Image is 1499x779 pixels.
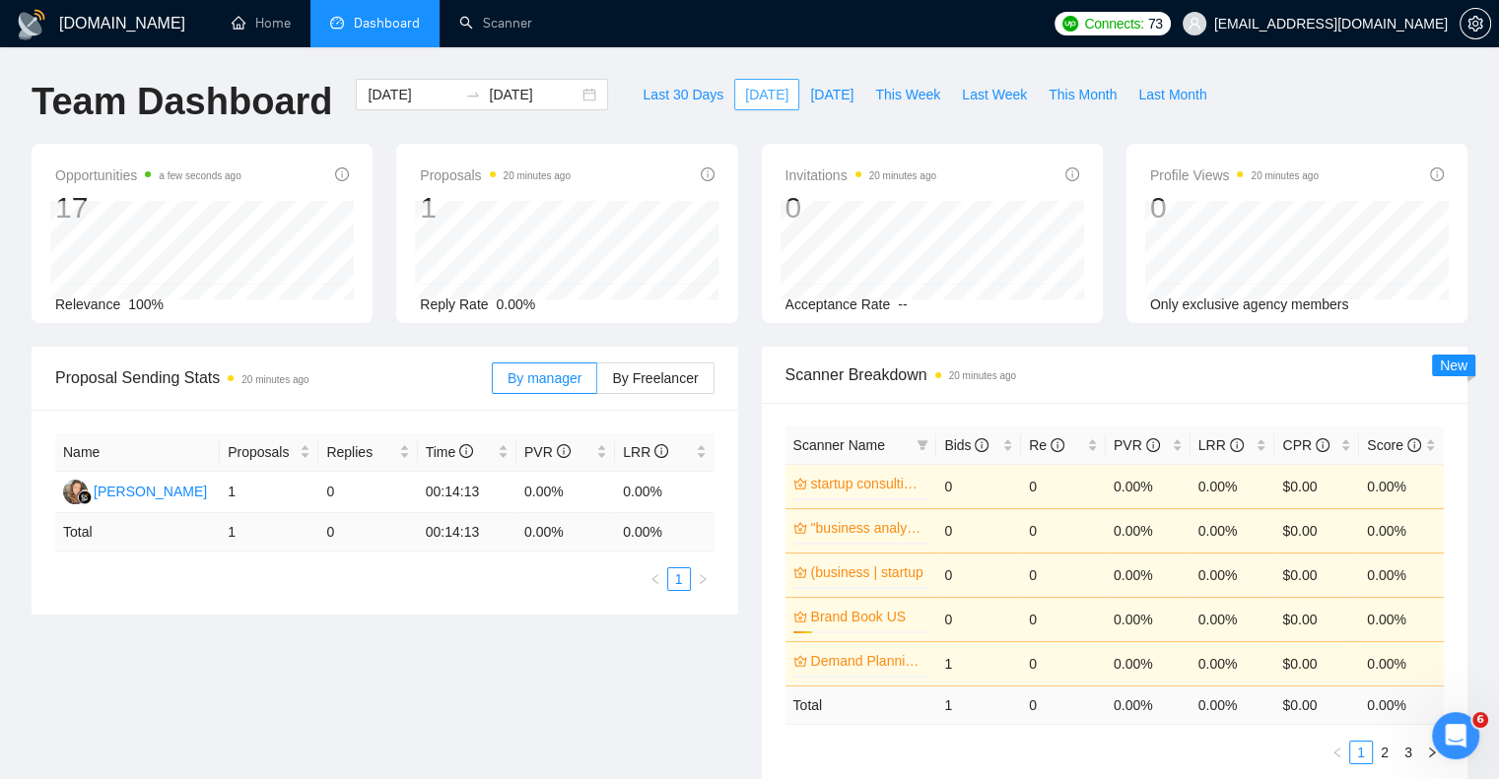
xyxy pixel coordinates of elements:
[326,441,394,463] span: Replies
[1440,357,1467,373] span: New
[55,513,220,552] td: Total
[1150,189,1319,227] div: 0
[643,84,723,105] span: Last 30 Days
[1359,597,1444,641] td: 0.00%
[330,16,344,30] span: dashboard
[1274,464,1359,508] td: $0.00
[1148,13,1163,34] span: 73
[1191,552,1275,597] td: 0.00%
[615,513,714,552] td: 0.00 %
[420,163,571,187] span: Proposals
[1397,742,1419,763] a: 3
[734,79,799,110] button: [DATE]
[793,654,807,668] span: crown
[1049,84,1117,105] span: This Month
[318,513,417,552] td: 0
[516,472,615,513] td: 0.00%
[1331,747,1343,758] span: left
[1150,163,1319,187] span: Profile Views
[426,444,473,460] span: Time
[1106,508,1191,552] td: 0.00%
[1374,742,1396,763] a: 2
[1316,438,1329,452] span: info-circle
[936,552,1021,597] td: 0
[1021,597,1106,641] td: 0
[811,517,925,539] a: "business analysis" US
[936,464,1021,508] td: 0
[975,438,988,452] span: info-circle
[913,430,932,460] span: filter
[1373,741,1397,764] li: 2
[917,439,928,451] span: filter
[649,573,661,585] span: left
[632,79,734,110] button: Last 30 Days
[1038,79,1127,110] button: This Month
[745,84,788,105] span: [DATE]
[1349,741,1373,764] li: 1
[1359,685,1444,724] td: 0.00 %
[459,444,473,458] span: info-circle
[524,444,571,460] span: PVR
[465,87,481,102] span: swap-right
[936,641,1021,685] td: 1
[318,472,417,513] td: 0
[1472,712,1488,728] span: 6
[318,433,417,472] th: Replies
[793,521,807,535] span: crown
[1084,13,1143,34] span: Connects:
[1274,552,1359,597] td: $0.00
[1426,747,1438,758] span: right
[418,472,516,513] td: 00:14:13
[1051,438,1064,452] span: info-circle
[785,163,936,187] span: Invitations
[864,79,951,110] button: This Week
[623,444,668,460] span: LRR
[1191,597,1275,641] td: 0.00%
[1251,170,1318,181] time: 20 minutes ago
[63,480,88,504] img: NK
[701,167,715,181] span: info-circle
[949,370,1016,381] time: 20 minutes ago
[1021,508,1106,552] td: 0
[1021,641,1106,685] td: 0
[936,597,1021,641] td: 0
[1198,437,1244,453] span: LRR
[1460,8,1491,39] button: setting
[354,15,420,32] span: Dashboard
[1274,597,1359,641] td: $0.00
[1106,641,1191,685] td: 0.00%
[1106,685,1191,724] td: 0.00 %
[654,444,668,458] span: info-circle
[1146,438,1160,452] span: info-circle
[508,370,581,386] span: By manager
[55,189,241,227] div: 17
[1021,685,1106,724] td: 0
[418,513,516,552] td: 00:14:13
[875,84,940,105] span: This Week
[1367,437,1420,453] span: Score
[1407,438,1421,452] span: info-circle
[810,84,853,105] span: [DATE]
[220,472,318,513] td: 1
[1188,17,1201,31] span: user
[793,477,807,490] span: crown
[420,189,571,227] div: 1
[869,170,936,181] time: 20 minutes ago
[1191,685,1275,724] td: 0.00 %
[1191,641,1275,685] td: 0.00%
[1326,741,1349,764] li: Previous Page
[459,15,532,32] a: searchScanner
[668,568,690,590] a: 1
[1029,437,1064,453] span: Re
[55,433,220,472] th: Name
[936,508,1021,552] td: 0
[55,163,241,187] span: Opportunities
[1191,508,1275,552] td: 0.00%
[1274,685,1359,724] td: $ 0.00
[1150,296,1349,312] span: Only exclusive agency members
[785,189,936,227] div: 0
[811,561,925,583] a: (business | startup
[1021,464,1106,508] td: 0
[368,84,457,105] input: Start date
[1397,741,1420,764] li: 3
